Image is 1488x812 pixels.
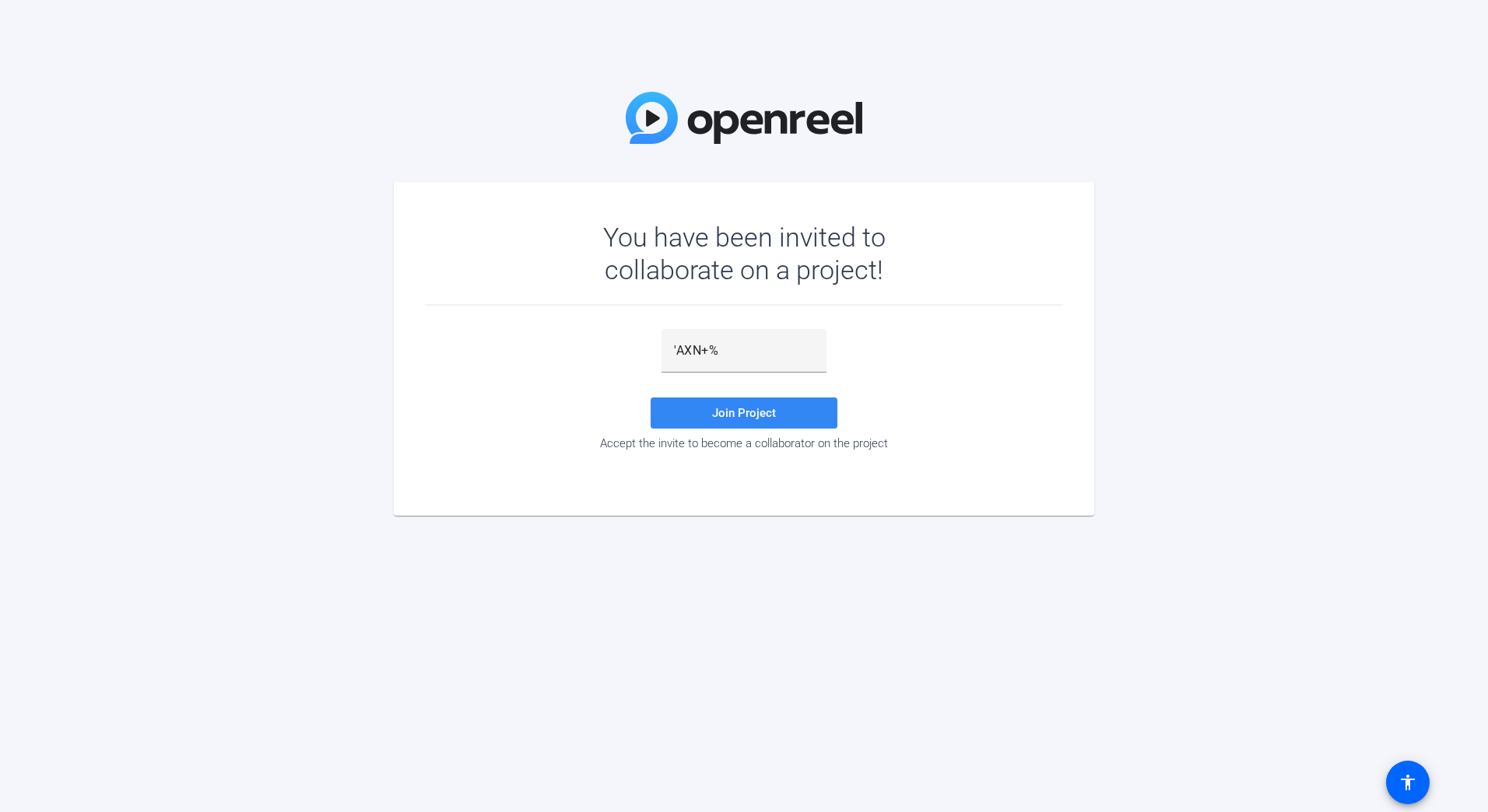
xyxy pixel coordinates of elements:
span: Join Project [712,406,776,420]
img: OpenReel Logo [626,92,862,144]
input: Password [674,341,814,360]
div: Accept the invite to become a collaborator on the project [425,436,1063,450]
button: Join Project [651,397,837,429]
mat-icon: accessibility [1399,773,1417,792]
div: You have been invited to collaborate on a project! [558,221,931,286]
